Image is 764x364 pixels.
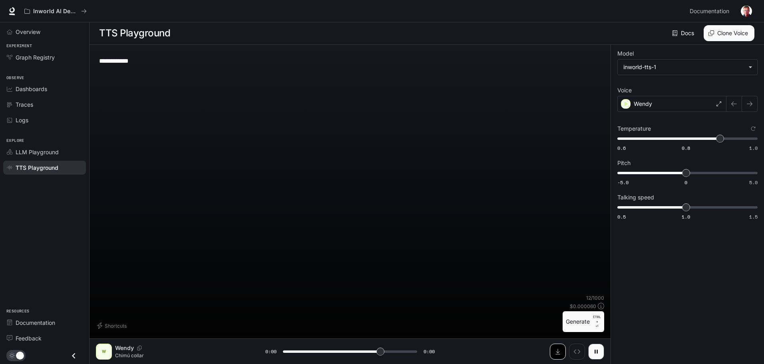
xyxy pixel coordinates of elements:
a: Documentation [3,316,86,330]
a: Overview [3,25,86,39]
span: Feedback [16,334,42,342]
img: User avatar [741,6,752,17]
span: 0 [684,179,687,186]
span: Logs [16,116,28,124]
span: Dashboards [16,85,47,93]
p: $ 0.000060 [570,303,596,310]
span: -5.0 [617,179,629,186]
button: All workspaces [21,3,90,19]
a: Documentation [686,3,735,19]
p: Temperature [617,126,651,131]
span: Traces [16,100,33,109]
p: Pitch [617,160,631,166]
a: Logs [3,113,86,127]
a: Traces [3,97,86,111]
span: 1.5 [749,213,758,220]
span: LLM Playground [16,148,59,156]
button: Shortcuts [96,319,130,332]
p: Voice [617,88,632,93]
a: Feedback [3,331,86,345]
span: Dark mode toggle [16,351,24,360]
span: 1.0 [749,145,758,151]
span: TTS Playground [16,163,58,172]
div: inworld-tts-1 [618,60,757,75]
div: W [97,345,110,358]
button: User avatar [738,3,754,19]
div: inworld-tts-1 [623,63,744,71]
button: Inspect [569,344,585,360]
button: Close drawer [65,348,83,364]
button: Copy Voice ID [134,346,145,350]
span: 5.0 [749,179,758,186]
span: 1.0 [682,213,690,220]
button: Download audio [550,344,566,360]
p: Chimú collar [115,352,246,359]
button: Reset to default [749,124,758,133]
button: Clone Voice [704,25,754,41]
p: Talking speed [617,195,654,200]
a: TTS Playground [3,161,86,175]
p: Wendy [634,100,652,108]
span: 0.6 [617,145,626,151]
a: Docs [670,25,697,41]
p: Inworld AI Demos [33,8,78,15]
span: 0.5 [617,213,626,220]
p: Wendy [115,344,134,352]
h1: TTS Playground [99,25,170,41]
button: GenerateCTRL +⏎ [563,311,604,332]
span: 0:00 [265,348,277,356]
a: LLM Playground [3,145,86,159]
p: Model [617,51,634,56]
span: Documentation [16,318,55,327]
span: Graph Registry [16,53,55,62]
a: Dashboards [3,82,86,96]
span: Overview [16,28,40,36]
span: 0.8 [682,145,690,151]
span: Documentation [690,6,729,16]
a: Graph Registry [3,50,86,64]
span: 0:00 [424,348,435,356]
p: CTRL + [593,314,601,324]
p: 12 / 1000 [586,294,604,301]
p: ⏎ [593,314,601,329]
